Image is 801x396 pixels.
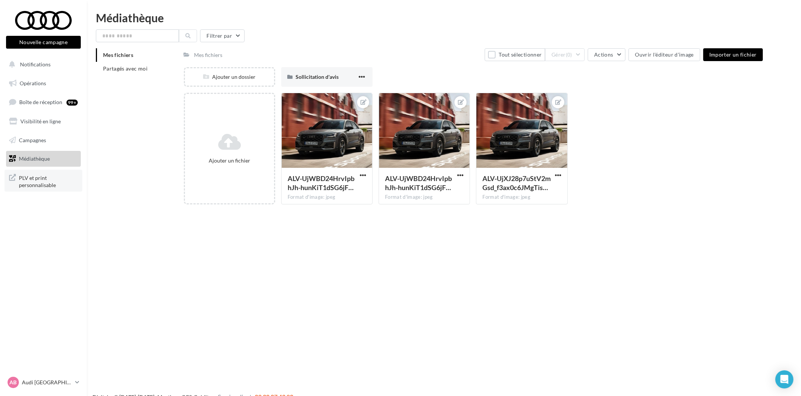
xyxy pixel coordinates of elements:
[19,173,78,189] span: PLV et print personnalisable
[482,174,551,192] span: ALV-UjXJ28p7uStV2mGsd_f3ax0c6JMgTis0PWZCpGv8m6Ggh_S7th_x
[288,174,354,192] span: ALV-UjWBD24HrvIpbhJh-hunKiT1dSG6jFhG8RzaS6a8zpejI5fM6MZ8
[5,57,79,72] button: Notifications
[96,12,792,23] div: Médiathèque
[703,48,763,61] button: Importer un fichier
[628,48,700,61] button: Ouvrir l'éditeur d'image
[5,151,82,167] a: Médiathèque
[385,174,452,192] span: ALV-UjWBD24HrvIpbhJh-hunKiT1dSG6jFhG8RzaS6a8zpejI5fM6MZ8
[5,132,82,148] a: Campagnes
[20,118,61,124] span: Visibilité en ligne
[594,51,613,58] span: Actions
[5,114,82,129] a: Visibilité en ligne
[288,194,366,201] div: Format d'image: jpeg
[6,36,81,49] button: Nouvelle campagne
[5,75,82,91] a: Opérations
[385,194,464,201] div: Format d'image: jpeg
[588,48,625,61] button: Actions
[10,379,17,386] span: AB
[19,137,46,143] span: Campagnes
[103,65,148,72] span: Partagés avec moi
[566,52,572,58] span: (0)
[66,100,78,106] div: 99+
[188,157,271,164] div: Ajouter un fichier
[296,74,339,80] span: Sollicitation d'avis
[775,370,793,388] div: Open Intercom Messenger
[485,48,545,61] button: Tout sélectionner
[22,379,72,386] p: Audi [GEOGRAPHIC_DATA]
[545,48,585,61] button: Gérer(0)
[185,73,274,81] div: Ajouter un dossier
[482,194,561,201] div: Format d'image: jpeg
[20,80,46,86] span: Opérations
[194,51,223,59] div: Mes fichiers
[709,51,757,58] span: Importer un fichier
[19,99,62,105] span: Boîte de réception
[5,170,82,192] a: PLV et print personnalisable
[19,155,50,162] span: Médiathèque
[20,61,51,68] span: Notifications
[6,375,81,390] a: AB Audi [GEOGRAPHIC_DATA]
[5,94,82,110] a: Boîte de réception99+
[200,29,245,42] button: Filtrer par
[103,52,133,58] span: Mes fichiers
